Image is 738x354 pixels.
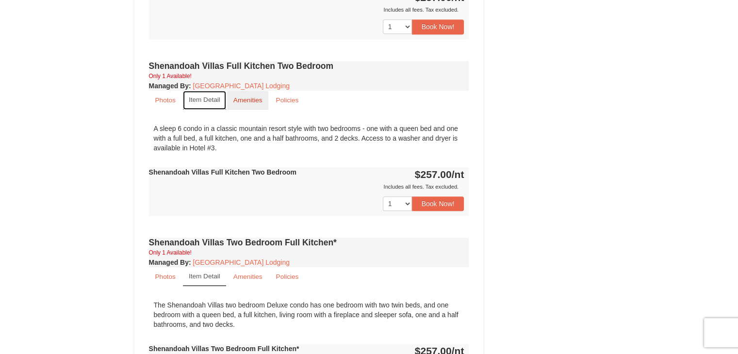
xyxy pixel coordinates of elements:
a: [GEOGRAPHIC_DATA] Lodging [193,258,290,266]
div: A sleep 6 condo in a classic mountain resort style with two bedrooms - one with a queen bed and o... [149,119,469,158]
span: Managed By [149,258,189,266]
small: Policies [276,273,298,280]
a: Amenities [227,91,269,110]
button: Book Now! [412,196,464,211]
strong: : [149,82,191,90]
strong: Shenandoah Villas Full Kitchen Two Bedroom [149,168,296,176]
small: Policies [276,97,298,104]
strong: : [149,258,191,266]
strong: $257.00 [415,169,464,180]
a: Amenities [227,267,269,286]
div: Includes all fees. Tax excluded. [149,182,464,192]
div: Includes all fees. Tax excluded. [149,5,464,15]
a: Photos [149,267,182,286]
div: The Shenandoah Villas two bedroom Deluxe condo has one bedroom with two twin beds, and one bedroo... [149,295,469,334]
span: /nt [452,169,464,180]
a: Policies [269,91,305,110]
small: Photos [155,97,176,104]
small: Photos [155,273,176,280]
a: Item Detail [183,267,226,286]
a: Item Detail [183,91,226,110]
a: Policies [269,267,305,286]
span: Managed By [149,82,189,90]
h4: Shenandoah Villas Full Kitchen Two Bedroom [149,61,469,71]
small: Only 1 Available! [149,249,192,256]
small: Amenities [233,97,262,104]
strong: Shenandoah Villas Two Bedroom Full Kitchen* [149,345,299,353]
small: Item Detail [189,273,220,280]
a: [GEOGRAPHIC_DATA] Lodging [193,82,290,90]
small: Item Detail [189,96,220,103]
a: Photos [149,91,182,110]
button: Book Now! [412,19,464,34]
small: Amenities [233,273,262,280]
h4: Shenandoah Villas Two Bedroom Full Kitchen* [149,238,469,247]
small: Only 1 Available! [149,73,192,80]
